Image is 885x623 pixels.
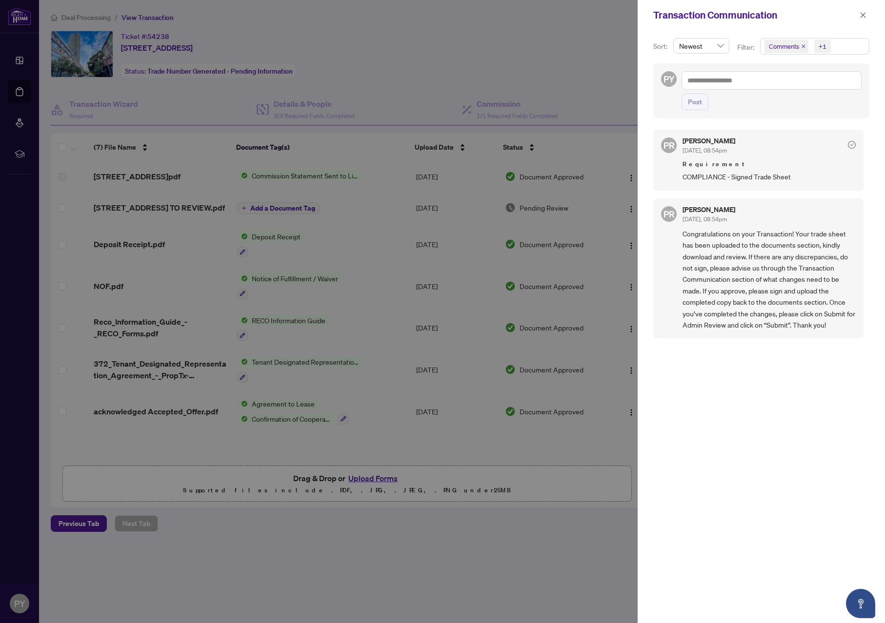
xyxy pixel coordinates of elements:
[664,138,675,152] span: PR
[683,137,735,144] h5: [PERSON_NAME]
[764,39,808,53] span: Comments
[683,147,727,154] span: [DATE], 08:54pm
[653,8,857,22] div: Transaction Communication
[683,171,856,182] span: COMPLIANCE - Signed Trade Sheet
[679,39,724,53] span: Newest
[653,41,669,52] p: Sort:
[860,12,866,19] span: close
[848,141,856,149] span: check-circle
[769,41,799,51] span: Comments
[664,207,675,221] span: PR
[682,94,708,110] button: Post
[664,72,675,86] span: PY
[683,159,856,169] span: Requirement
[846,589,875,618] button: Open asap
[819,41,826,51] div: +1
[737,42,756,53] p: Filter:
[801,44,806,49] span: close
[683,215,727,223] span: [DATE], 08:54pm
[683,206,735,213] h5: [PERSON_NAME]
[683,228,856,331] span: Congratulations on your Transaction! Your trade sheet has been uploaded to the documents section,...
